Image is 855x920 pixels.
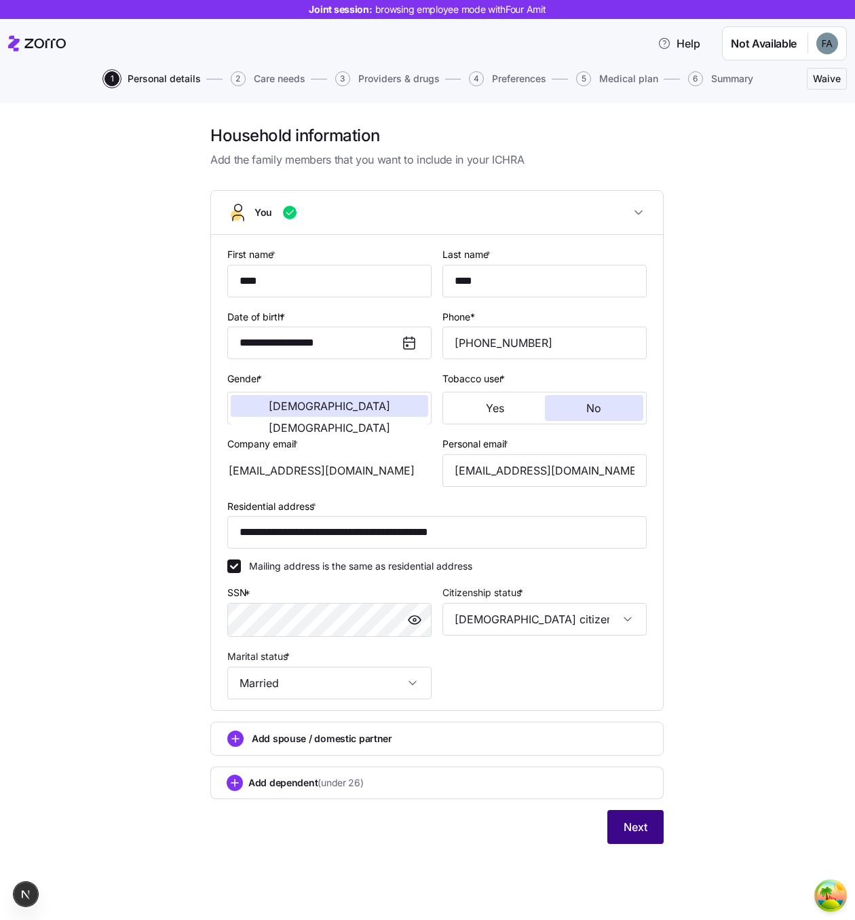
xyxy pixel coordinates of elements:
[688,71,753,86] button: 6Summary
[469,71,484,86] span: 4
[486,403,504,413] span: Yes
[576,71,591,86] span: 5
[241,559,472,573] label: Mailing address is the same as residential address
[813,72,841,86] span: Waive
[269,422,390,433] span: [DEMOGRAPHIC_DATA]
[227,667,432,699] input: Select marital status
[318,776,363,790] span: (under 26)
[469,71,546,86] button: 4Preferences
[358,74,440,84] span: Providers & drugs
[227,775,243,791] svg: add icon
[227,731,244,747] svg: add icon
[227,247,278,262] label: First name
[254,74,305,84] span: Care needs
[227,437,301,452] label: Company email
[309,3,546,16] span: Joint session:
[210,125,664,146] h1: Household information
[104,71,119,86] span: 1
[817,882,844,909] button: Open Tanstack query devtools
[227,585,253,600] label: SSN
[211,235,663,710] div: You
[227,649,292,664] label: Marital status
[210,151,664,168] span: Add the family members that you want to include in your ICHRA
[442,310,475,325] label: Phone*
[269,401,390,411] span: [DEMOGRAPHIC_DATA]
[442,247,493,262] label: Last name
[586,403,601,413] span: No
[128,74,201,84] span: Personal details
[102,71,201,86] a: 1Personal details
[104,71,201,86] button: 1Personal details
[492,74,546,84] span: Preferences
[231,71,246,86] span: 2
[711,74,753,84] span: Summary
[252,732,392,746] span: Add spouse / domestic partner
[442,327,647,359] input: Phone
[647,30,711,57] button: Help
[607,810,664,844] button: Next
[816,33,838,54] img: 53994b57129cc199642e0c2f23bd6aa2
[442,371,508,386] label: Tobacco user
[807,68,847,90] button: Waive
[335,71,440,86] button: 3Providers & drugs
[576,71,658,86] button: 5Medical plan
[624,819,647,835] span: Next
[231,71,305,86] button: 2Care needs
[442,603,647,636] input: Select citizenship status
[227,371,265,386] label: Gender
[227,310,288,325] label: Date of birth
[442,437,511,452] label: Personal email
[375,3,546,16] span: browsing employee mode with Four Amit
[227,499,319,514] label: Residential address
[599,74,658,84] span: Medical plan
[731,35,797,52] span: Not Available
[442,454,647,487] input: Email
[335,71,350,86] span: 3
[254,206,272,219] span: You
[442,585,526,600] label: Citizenship status
[211,191,663,235] button: You
[248,776,364,790] span: Add dependent
[688,71,703,86] span: 6
[658,35,700,52] span: Help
